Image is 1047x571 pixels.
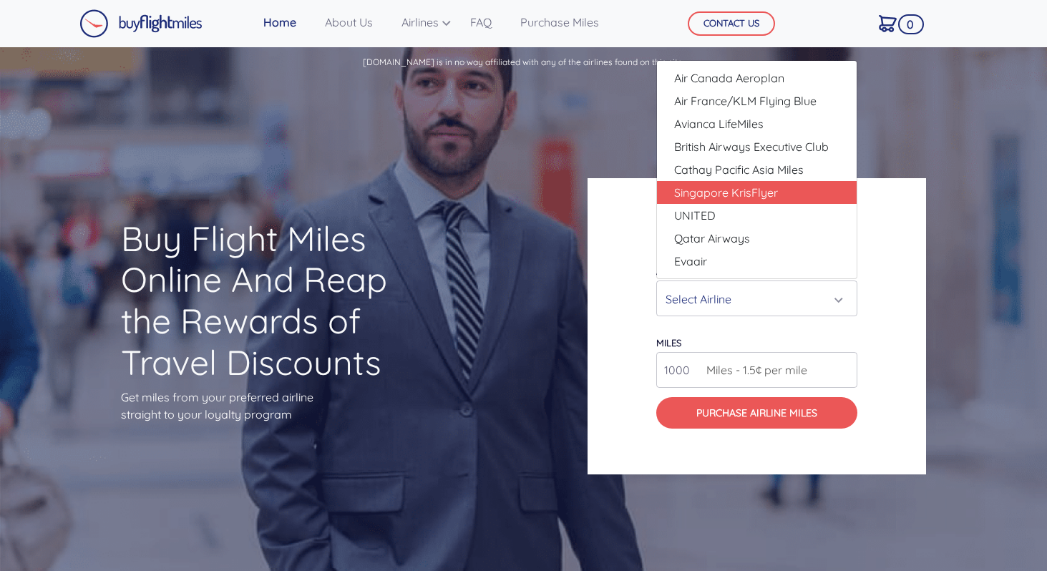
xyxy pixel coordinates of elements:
[666,285,839,313] div: Select Airline
[873,8,902,38] a: 0
[515,8,605,36] a: Purchase Miles
[79,6,203,42] a: Buy Flight Miles Logo
[674,207,716,224] span: UNITED
[674,69,784,87] span: Air Canada Aeroplan
[674,253,707,270] span: Evaair
[121,218,402,383] h1: Buy Flight Miles Online And Reap the Rewards of Travel Discounts
[79,9,203,38] img: Buy Flight Miles Logo
[319,8,379,36] a: About Us
[396,8,447,36] a: Airlines
[656,397,857,428] button: Purchase Airline Miles
[898,14,924,34] span: 0
[656,280,857,316] button: Select Airline
[879,15,897,32] img: Cart
[674,161,804,178] span: Cathay Pacific Asia Miles
[674,92,817,109] span: Air France/KLM Flying Blue
[674,115,764,132] span: Avianca LifeMiles
[656,337,681,348] label: miles
[674,184,778,201] span: Singapore KrisFlyer
[464,8,497,36] a: FAQ
[258,8,302,36] a: Home
[688,11,775,36] button: CONTACT US
[699,361,807,379] span: Miles - 1.5¢ per mile
[674,230,750,247] span: Qatar Airways
[674,138,829,155] span: British Airways Executive Club
[121,389,402,423] p: Get miles from your preferred airline straight to your loyalty program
